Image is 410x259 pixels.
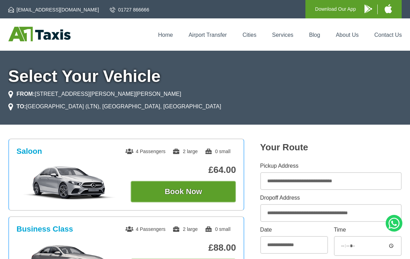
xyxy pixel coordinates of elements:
[205,149,230,154] span: 0 small
[8,68,402,85] h1: Select Your Vehicle
[17,225,73,234] h3: Business Class
[125,149,166,154] span: 4 Passengers
[110,6,149,13] a: 01727 866666
[125,226,166,232] span: 4 Passengers
[17,166,122,200] img: Saloon
[131,181,236,202] button: Book Now
[131,242,236,253] p: £88.00
[8,90,181,98] li: [STREET_ADDRESS][PERSON_NAME][PERSON_NAME]
[260,142,402,153] h2: Your Route
[8,102,221,111] li: [GEOGRAPHIC_DATA] (LTN), [GEOGRAPHIC_DATA], [GEOGRAPHIC_DATA]
[364,5,372,13] img: A1 Taxis Android App
[172,226,198,232] span: 2 large
[8,6,99,13] a: [EMAIL_ADDRESS][DOMAIN_NAME]
[189,32,227,38] a: Airport Transfer
[309,32,320,38] a: Blog
[17,103,26,109] strong: TO:
[17,91,35,97] strong: FROM:
[172,149,198,154] span: 2 large
[243,32,256,38] a: Cities
[315,5,356,14] p: Download Our App
[260,163,402,169] label: Pickup Address
[336,32,359,38] a: About Us
[131,165,236,175] p: £64.00
[260,227,328,233] label: Date
[374,32,402,38] a: Contact Us
[385,4,392,13] img: A1 Taxis iPhone App
[260,195,402,201] label: Dropoff Address
[334,227,402,233] label: Time
[205,226,230,232] span: 0 small
[158,32,173,38] a: Home
[272,32,293,38] a: Services
[8,27,71,41] img: A1 Taxis St Albans LTD
[17,147,42,156] h3: Saloon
